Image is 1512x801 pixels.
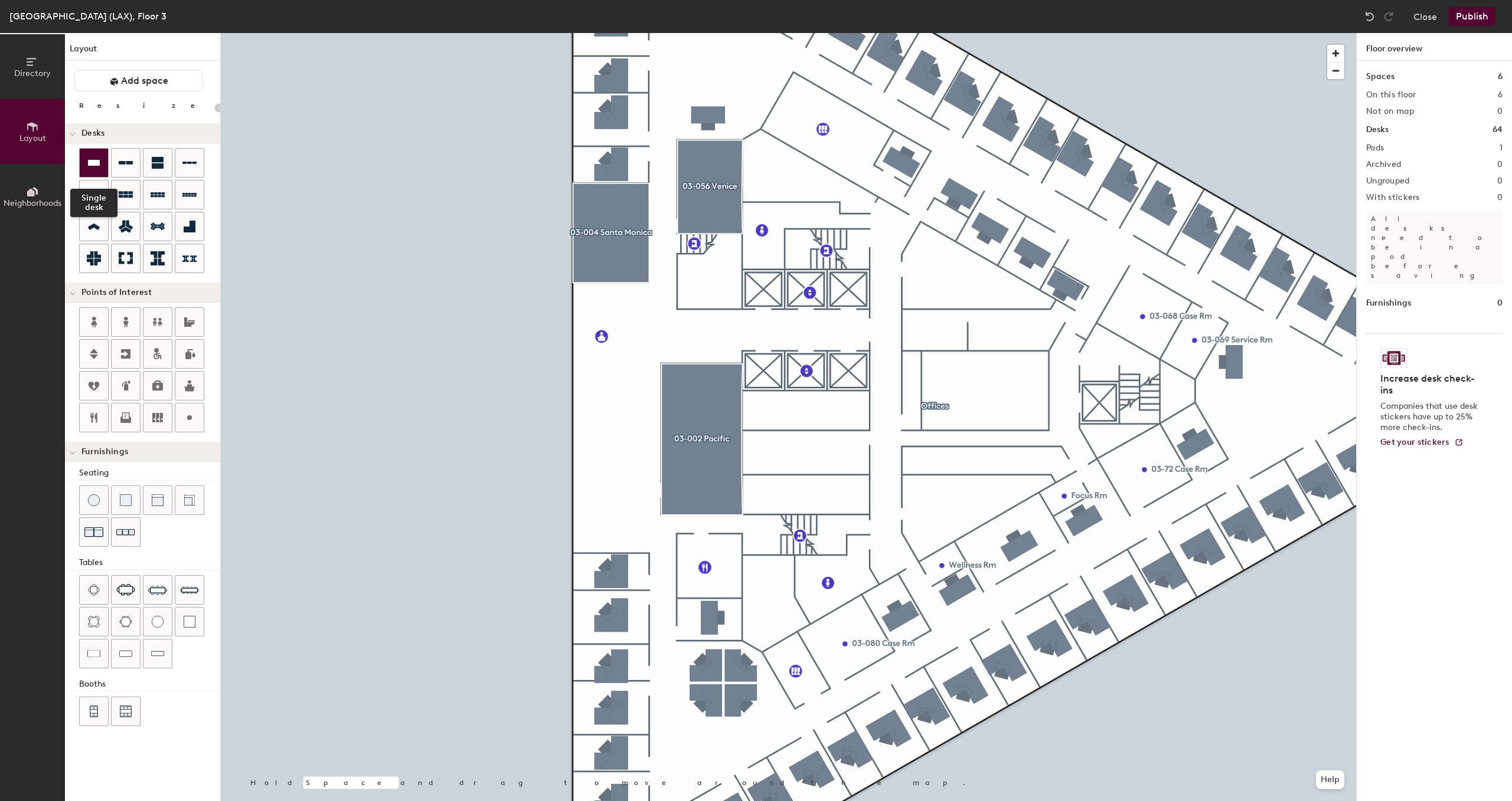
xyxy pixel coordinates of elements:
[79,556,220,569] div: Tables
[79,148,109,178] button: Single desk
[111,517,141,547] button: Couch (x3)
[111,639,141,668] button: Table (1x3)
[79,485,109,515] button: Stool
[1413,7,1437,26] button: Close
[1380,348,1408,368] img: Sticker logo
[119,648,132,659] img: Table (1x3)
[1493,123,1503,136] h1: 64
[1380,437,1449,447] span: Get your stickers
[87,648,100,659] img: Table (1x2)
[74,70,203,91] button: Add space
[1364,11,1376,22] img: Undo
[143,607,172,636] button: Table (round)
[1380,373,1481,396] h4: Increase desk check-ins
[1497,297,1503,310] h1: 0
[88,494,100,506] img: Stool
[1366,193,1420,202] h2: With stickers
[79,517,109,547] button: Couch (x2)
[79,575,109,605] button: Four seat table
[1366,297,1411,310] h1: Furnishings
[1366,90,1416,100] h2: On this floor
[65,42,220,61] h1: Layout
[184,494,195,506] img: Couch (corner)
[1497,160,1503,169] h2: 0
[180,580,199,599] img: Ten seat table
[120,705,132,717] img: Six seat booth
[111,485,141,515] button: Cushion
[1366,176,1410,186] h2: Ungrouped
[1498,90,1503,100] h2: 6
[88,584,100,596] img: Four seat table
[1366,123,1389,136] h1: Desks
[79,678,220,691] div: Booths
[79,101,210,110] div: Resize
[81,288,152,297] span: Points of Interest
[119,616,132,628] img: Six seat round table
[111,697,141,726] button: Six seat booth
[84,523,103,541] img: Couch (x2)
[1357,33,1512,61] h1: Floor overview
[9,9,166,24] div: [GEOGRAPHIC_DATA] (LAX), Floor 3
[79,697,109,726] button: Four seat booth
[121,75,168,87] span: Add space
[1366,209,1503,285] p: All desks need to be in a pod before saving
[14,68,51,78] span: Directory
[79,607,109,636] button: Four seat round table
[111,575,141,605] button: Six seat table
[1383,11,1395,22] img: Redo
[1366,160,1401,169] h2: Archived
[1380,401,1481,433] p: Companies that use desk stickers have up to 25% more check-ins.
[1497,107,1503,116] h2: 0
[175,485,204,515] button: Couch (corner)
[152,616,164,628] img: Table (round)
[184,616,195,628] img: Table (1x1)
[143,485,172,515] button: Couch (middle)
[88,616,100,628] img: Four seat round table
[1316,770,1344,789] button: Help
[143,575,172,605] button: Eight seat table
[1366,107,1414,116] h2: Not on map
[1497,193,1503,202] h2: 0
[143,639,172,668] button: Table (1x4)
[1366,70,1395,83] h1: Spaces
[148,580,167,599] img: Eight seat table
[175,607,204,636] button: Table (1x1)
[79,639,109,668] button: Table (1x2)
[1498,70,1503,83] h1: 6
[175,575,204,605] button: Ten seat table
[1497,176,1503,186] h2: 0
[152,494,164,506] img: Couch (middle)
[1366,143,1384,153] h2: Pods
[4,198,61,208] span: Neighborhoods
[120,494,132,506] img: Cushion
[89,705,99,717] img: Four seat booth
[79,467,220,480] div: Seating
[116,523,135,541] img: Couch (x3)
[81,447,128,457] span: Furnishings
[1449,7,1495,26] button: Publish
[81,129,104,138] span: Desks
[1380,438,1464,448] a: Get your stickers
[1500,143,1503,153] h2: 1
[151,648,164,659] img: Table (1x4)
[116,584,135,596] img: Six seat table
[111,607,141,636] button: Six seat round table
[19,133,46,143] span: Layout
